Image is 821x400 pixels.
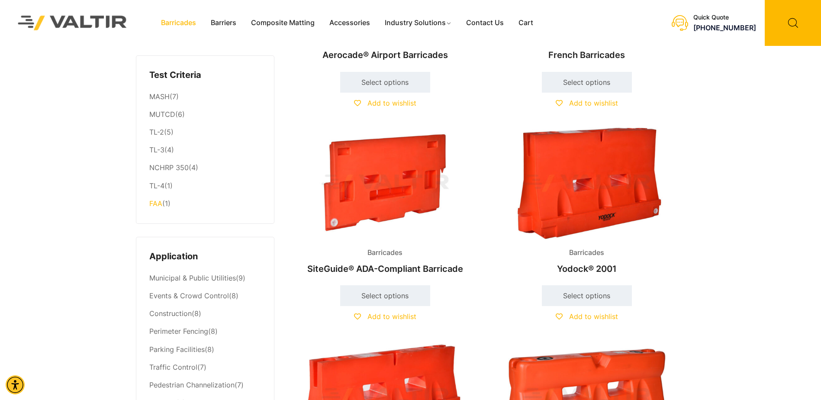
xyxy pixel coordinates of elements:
[149,291,229,300] a: Events & Crowd Control
[149,110,175,119] a: MUTCD
[149,323,261,341] li: (8)
[459,16,511,29] a: Contact Us
[149,270,261,287] li: (9)
[556,312,618,321] a: Add to wishlist
[377,16,459,29] a: Industry Solutions
[149,181,164,190] a: TL-4
[149,358,261,376] li: (7)
[149,199,162,208] a: FAA
[340,285,430,306] a: Select options for “SiteGuide® ADA-Compliant Barricade”
[6,375,25,394] div: Accessibility Menu
[6,4,138,42] img: Valtir Rentals
[493,127,680,278] a: BarricadesYodock® 2001
[149,69,261,82] h4: Test Criteria
[693,14,756,21] div: Quick Quote
[493,45,680,65] h2: French Barricades
[149,327,208,335] a: Perimeter Fencing
[563,246,611,259] span: Barricades
[149,195,261,210] li: (1)
[511,16,541,29] a: Cart
[149,305,261,323] li: (8)
[292,259,479,278] h2: SiteGuide® ADA-Compliant Barricade
[149,250,261,263] h4: Application
[149,309,192,318] a: Construction
[361,246,409,259] span: Barricades
[569,99,618,107] span: Add to wishlist
[542,285,632,306] a: Select options for “Yodock® 2001”
[149,274,236,282] a: Municipal & Public Utilities
[154,16,203,29] a: Barricades
[693,23,756,32] a: call (888) 496-3625
[244,16,322,29] a: Composite Matting
[149,159,261,177] li: (4)
[292,45,479,65] h2: Aerocade® Airport Barricades
[322,16,377,29] a: Accessories
[149,92,170,101] a: MASH
[149,128,164,136] a: TL-2
[149,145,164,154] a: TL-3
[340,72,430,93] a: Select options for “Aerocade® Airport Barricades”
[203,16,244,29] a: Barriers
[493,127,680,239] img: Barricades
[149,88,261,106] li: (7)
[556,99,618,107] a: Add to wishlist
[149,177,261,195] li: (1)
[493,259,680,278] h2: Yodock® 2001
[354,312,416,321] a: Add to wishlist
[149,363,197,371] a: Traffic Control
[367,99,416,107] span: Add to wishlist
[149,341,261,358] li: (8)
[149,345,205,354] a: Parking Facilities
[149,106,261,124] li: (6)
[542,72,632,93] a: Select options for “French Barricades”
[149,124,261,142] li: (5)
[149,376,261,394] li: (7)
[367,312,416,321] span: Add to wishlist
[149,163,189,172] a: NCHRP 350
[354,99,416,107] a: Add to wishlist
[569,312,618,321] span: Add to wishlist
[149,287,261,305] li: (8)
[292,127,479,278] a: BarricadesSiteGuide® ADA-Compliant Barricade
[149,142,261,159] li: (4)
[292,127,479,239] img: Barricades
[149,381,235,389] a: Pedestrian Channelization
